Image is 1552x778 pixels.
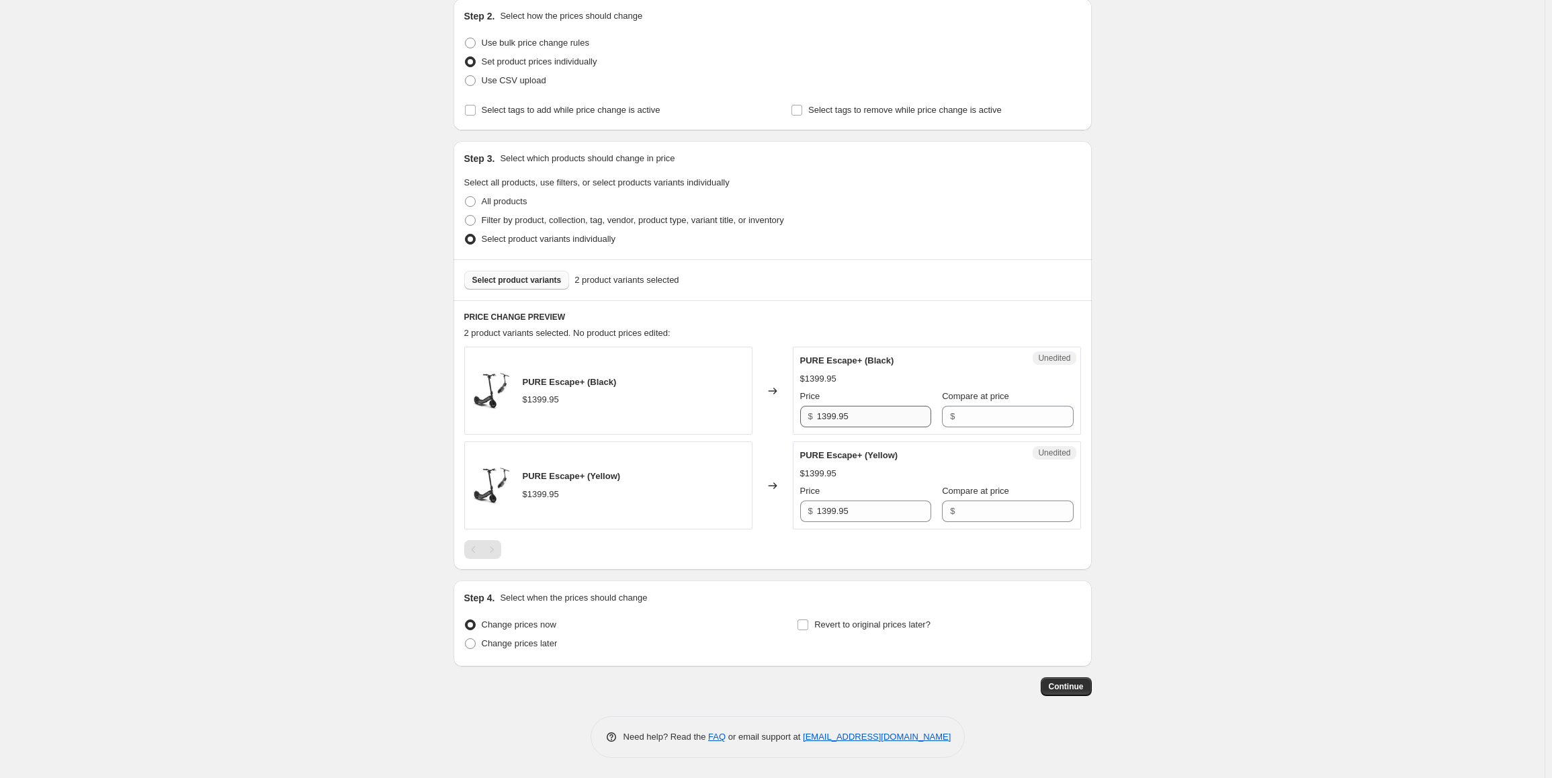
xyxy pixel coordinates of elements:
[482,105,660,115] span: Select tags to add while price change is active
[808,506,813,516] span: $
[800,391,820,401] span: Price
[1049,681,1084,692] span: Continue
[472,371,512,411] img: 1_7af8e4f4-ae3d-4c29-9f34-cda88f50b7e4_80x.jpg
[800,372,836,386] div: $1399.95
[482,75,546,85] span: Use CSV upload
[500,9,642,23] p: Select how the prices should change
[482,234,615,244] span: Select product variants individually
[1038,447,1070,458] span: Unedited
[1038,353,1070,363] span: Unedited
[808,105,1002,115] span: Select tags to remove while price change is active
[574,273,679,287] span: 2 product variants selected
[623,732,709,742] span: Need help? Read the
[464,312,1081,322] h6: PRICE CHANGE PREVIEW
[500,591,647,605] p: Select when the prices should change
[464,152,495,165] h2: Step 3.
[942,391,1009,401] span: Compare at price
[482,215,784,225] span: Filter by product, collection, tag, vendor, product type, variant title, or inventory
[942,486,1009,496] span: Compare at price
[800,355,894,365] span: PURE Escape+ (Black)
[482,619,556,630] span: Change prices now
[1041,677,1092,696] button: Continue
[464,9,495,23] h2: Step 2.
[950,411,955,421] span: $
[800,450,898,460] span: PURE Escape+ (Yellow)
[500,152,675,165] p: Select which products should change in price
[482,196,527,206] span: All products
[523,471,621,481] span: PURE Escape+ (Yellow)
[464,540,501,559] nav: Pagination
[803,732,951,742] a: [EMAIL_ADDRESS][DOMAIN_NAME]
[523,393,559,406] div: $1399.95
[814,619,931,630] span: Revert to original prices later?
[464,271,570,290] button: Select product variants
[523,377,617,387] span: PURE Escape+ (Black)
[472,275,562,286] span: Select product variants
[800,486,820,496] span: Price
[482,38,589,48] span: Use bulk price change rules
[950,506,955,516] span: $
[800,467,836,480] div: $1399.95
[523,488,559,501] div: $1399.95
[726,732,803,742] span: or email support at
[808,411,813,421] span: $
[464,328,671,338] span: 2 product variants selected. No product prices edited:
[472,466,512,506] img: 1_7af8e4f4-ae3d-4c29-9f34-cda88f50b7e4_80x.jpg
[482,638,558,648] span: Change prices later
[708,732,726,742] a: FAQ
[464,177,730,187] span: Select all products, use filters, or select products variants individually
[482,56,597,67] span: Set product prices individually
[464,591,495,605] h2: Step 4.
